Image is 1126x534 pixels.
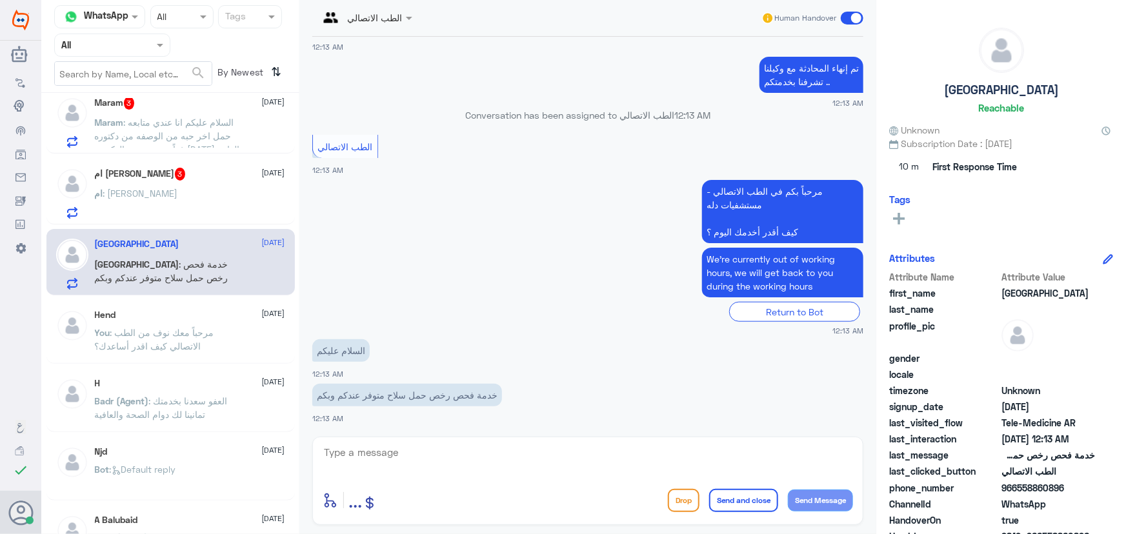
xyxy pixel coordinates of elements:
[223,9,246,26] div: Tags
[95,239,179,250] h5: Turki
[103,188,178,199] span: : [PERSON_NAME]
[889,137,1113,150] span: Subscription Date : [DATE]
[889,155,928,179] span: 10 m
[318,141,373,152] span: الطب الاتصالي
[61,7,81,26] img: whatsapp.png
[1001,432,1095,446] span: 2025-09-12T21:13:54.237Z
[889,464,999,478] span: last_clicked_button
[262,96,285,108] span: [DATE]
[175,168,186,181] span: 3
[832,97,863,108] span: 12:13 AM
[56,168,88,200] img: defaultAdmin.png
[95,464,110,475] span: Bot
[56,97,88,129] img: defaultAdmin.png
[1001,513,1095,527] span: true
[889,351,999,365] span: gender
[56,310,88,342] img: defaultAdmin.png
[709,489,778,512] button: Send and close
[312,166,343,174] span: 12:13 AM
[348,486,362,515] button: ...
[759,57,863,93] p: 13/9/2025, 12:13 AM
[8,500,33,525] button: Avatar
[889,368,999,381] span: locale
[12,10,29,30] img: Widebot Logo
[832,325,863,336] span: 12:13 AM
[889,302,999,316] span: last_name
[702,248,863,297] p: 13/9/2025, 12:13 AM
[348,488,362,511] span: ...
[1001,384,1095,397] span: Unknown
[212,61,266,87] span: By Newest
[312,414,343,422] span: 12:13 AM
[702,180,863,243] p: 13/9/2025, 12:13 AM
[95,327,214,351] span: : مرحباً معك نوف من الطب الاتصالي كيف اقدر أساعدك؟
[1001,448,1095,462] span: خدمة فحص رخص حمل سلاح متوفر عندكم وبكم
[262,308,285,319] span: [DATE]
[95,515,138,526] h5: A Balubaid
[978,102,1024,114] h6: Reachable
[668,489,699,512] button: Drop
[1001,416,1095,430] span: Tele-Medicine AR
[95,395,149,406] span: Badr (Agent)
[272,61,282,83] i: ⇅
[1001,400,1095,413] span: 2025-09-12T21:12:44.984Z
[95,327,110,338] span: You
[1001,497,1095,511] span: 2
[56,239,88,271] img: defaultAdmin.png
[674,110,710,121] span: 12:13 AM
[932,160,1017,173] span: First Response Time
[980,28,1023,72] img: defaultAdmin.png
[1001,368,1095,381] span: null
[95,259,179,270] span: [GEOGRAPHIC_DATA]
[889,123,940,137] span: Unknown
[889,448,999,462] span: last_message
[1001,286,1095,300] span: Turki
[95,117,240,168] span: : السلام عليكم انا عندي متابعه حمل اخر حبه من الوصفه من دكتوره غداً وموعدي مع الدكتوره [DATE] الق...
[95,117,124,128] span: Maram
[95,97,135,110] h5: Maram
[1001,319,1034,351] img: defaultAdmin.png
[788,489,853,511] button: Send Message
[95,395,228,420] span: : العفو سعدنا بخدمتك تمانينا لك دوام الصحة والعافية
[889,416,999,430] span: last_visited_flow
[56,378,88,410] img: defaultAdmin.png
[1001,481,1095,495] span: 966558860896
[95,188,103,199] span: ام
[55,62,212,85] input: Search by Name, Local etc…
[889,497,999,511] span: ChannelId
[190,65,206,81] span: search
[889,193,910,205] h6: Tags
[889,286,999,300] span: first_name
[312,339,370,362] p: 13/9/2025, 12:13 AM
[889,384,999,397] span: timezone
[312,370,343,378] span: 12:13 AM
[889,432,999,446] span: last_interaction
[95,310,116,321] h5: Hend
[1001,270,1095,284] span: Attribute Value
[312,108,863,122] p: Conversation has been assigned to الطب الاتصالي
[889,400,999,413] span: signup_date
[944,83,1059,97] h5: [GEOGRAPHIC_DATA]
[56,446,88,479] img: defaultAdmin.png
[262,444,285,456] span: [DATE]
[312,43,343,51] span: 12:13 AM
[889,270,999,284] span: Attribute Name
[13,462,28,478] i: check
[889,319,999,349] span: profile_pic
[124,97,135,110] span: 3
[95,168,186,181] h5: ام عبدالله
[889,513,999,527] span: HandoverOn
[1001,464,1095,478] span: الطب الاتصالي
[262,237,285,248] span: [DATE]
[1001,351,1095,365] span: null
[190,63,206,84] button: search
[95,378,101,389] h5: H
[312,384,502,406] p: 13/9/2025, 12:13 AM
[889,252,935,264] h6: Attributes
[889,481,999,495] span: phone_number
[110,464,176,475] span: : Default reply
[95,446,108,457] h5: Njd
[262,513,285,524] span: [DATE]
[729,302,860,322] div: Return to Bot
[262,376,285,388] span: [DATE]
